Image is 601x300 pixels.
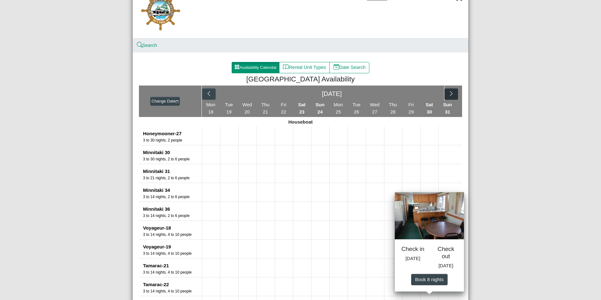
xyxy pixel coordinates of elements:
[390,109,396,114] span: 28
[143,137,202,143] div: Number of Guests
[334,64,339,70] svg: calendar date
[219,86,444,101] div: [DATE]
[444,88,458,100] button: chevron right
[143,251,202,256] div: Number of Guests
[234,64,240,69] svg: grid3x3 gap fill
[143,269,202,275] div: Number of Guests
[317,109,323,114] span: 24
[263,109,268,114] span: 21
[366,101,384,116] li: Wed
[293,101,311,116] li: Sat
[137,42,157,48] a: searchSearch
[143,281,202,288] div: Tamarac-22
[409,109,414,114] span: 29
[206,91,212,97] svg: chevron left
[275,101,293,116] li: Fri
[208,109,213,114] span: 18
[143,213,202,219] div: Number of Guests
[329,101,348,116] li: Mon
[384,101,402,116] li: Thu
[448,91,454,97] svg: chevron right
[299,109,305,114] span: 23
[143,206,202,213] div: Minnitaki 36
[283,64,289,70] svg: book
[311,101,329,116] li: Sun
[143,262,202,269] div: Tamarac-21
[438,101,457,116] li: Sun
[143,175,202,181] div: Number of Guests
[143,130,202,137] div: Honeymooner-27
[281,109,286,114] span: 22
[401,246,425,253] h5: Check in
[139,117,462,126] div: Houseboat
[220,101,238,116] li: Tue
[445,109,450,114] span: 31
[143,156,202,162] div: Number of Guests
[202,101,220,116] li: Mon
[348,101,366,116] li: Tue
[420,101,438,116] li: Sat
[202,88,216,100] button: chevron left
[232,62,279,73] button: grid3x3 gap fillAvailability Calendar
[415,276,444,282] span: Book 8 night
[411,274,447,285] button: Book 8 nights
[144,75,457,83] h4: [GEOGRAPHIC_DATA] Availability
[143,187,202,194] div: Minnitaki 34
[256,101,275,116] li: Thu
[143,288,202,294] div: Number of Guests
[438,263,453,268] span: [DATE]
[401,255,425,262] p: [DATE]
[143,225,202,232] div: Voyageur-18
[143,149,202,156] div: Minnitaki 30
[372,109,378,114] span: 27
[434,246,458,260] h5: Check out
[354,109,359,114] span: 26
[245,109,250,114] span: 20
[238,101,256,116] li: Wed
[226,109,232,114] span: 19
[329,62,369,73] button: calendar dateDate Search
[150,97,180,106] button: Change Datecalendar
[143,243,202,251] div: Voyageur-19
[427,109,432,114] span: 30
[143,168,202,175] div: Minnitaki 31
[279,62,330,73] button: bookRental Unit Types
[176,100,179,103] svg: calendar
[143,194,202,200] div: Number of Guests
[441,276,444,282] span: s
[402,101,420,116] li: Fri
[336,109,341,114] span: 25
[137,43,142,47] svg: search
[143,232,202,237] div: Number of Guests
